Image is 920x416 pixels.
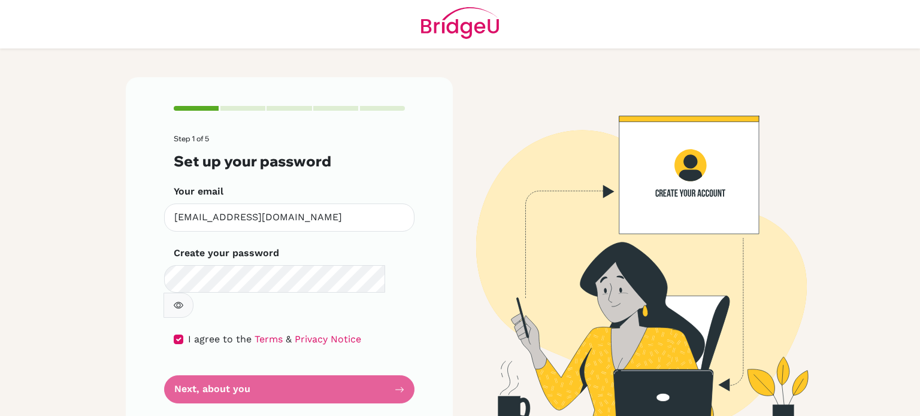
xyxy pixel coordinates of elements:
span: I agree to the [188,333,252,345]
label: Your email [174,184,223,199]
h3: Set up your password [174,153,405,170]
span: & [286,333,292,345]
a: Terms [255,333,283,345]
label: Create your password [174,246,279,260]
span: Step 1 of 5 [174,134,209,143]
a: Privacy Notice [295,333,361,345]
input: Insert your email* [164,204,414,232]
